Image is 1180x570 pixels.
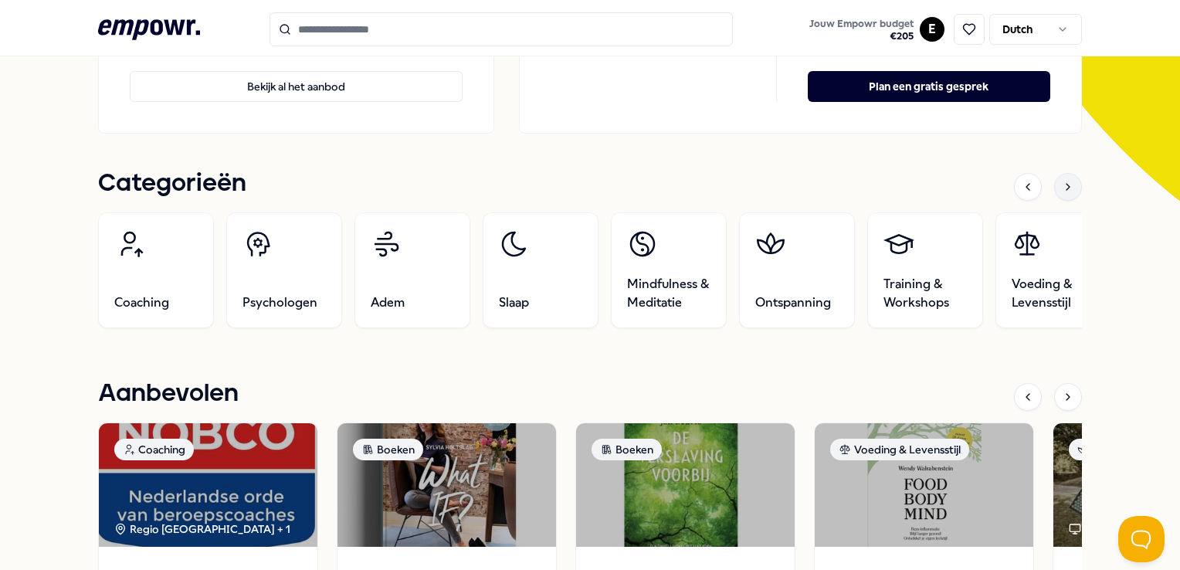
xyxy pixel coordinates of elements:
a: Bekijk al het aanbod [130,46,463,102]
h1: Categorieën [98,165,246,203]
img: package image [337,423,556,547]
img: package image [815,423,1033,547]
a: Voeding & Levensstijl [995,212,1111,328]
a: Mindfulness & Meditatie [611,212,727,328]
button: Plan een gratis gesprek [808,71,1050,102]
img: package image [99,423,317,547]
input: Search for products, categories or subcategories [270,12,733,46]
button: Jouw Empowr budget€205 [806,15,917,46]
div: Online [1069,521,1117,538]
div: Regio [GEOGRAPHIC_DATA] + 1 [114,521,290,538]
img: package image [576,423,795,547]
span: Ontspanning [755,293,831,312]
span: Psychologen [242,293,317,312]
iframe: Help Scout Beacon - Open [1118,516,1165,562]
span: Jouw Empowr budget [809,18,914,30]
span: Slaap [499,293,529,312]
span: Adem [371,293,405,312]
a: Jouw Empowr budget€205 [803,13,920,46]
a: Coaching [98,212,214,328]
div: Boeken [353,439,423,460]
h1: Aanbevolen [98,375,239,413]
a: Ontspanning [739,212,855,328]
a: Adem [354,212,470,328]
a: Psychologen [226,212,342,328]
div: Coaching [114,439,194,460]
span: Training & Workshops [883,275,967,312]
div: Voeding & Levensstijl [830,439,969,460]
div: Ontspanning [1069,439,1166,460]
a: Training & Workshops [867,212,983,328]
span: Mindfulness & Meditatie [627,275,710,312]
div: Boeken [592,439,662,460]
a: Slaap [483,212,598,328]
button: E [920,17,944,42]
button: Bekijk al het aanbod [130,71,463,102]
span: € 205 [809,30,914,42]
span: Voeding & Levensstijl [1012,275,1095,312]
span: Coaching [114,293,169,312]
